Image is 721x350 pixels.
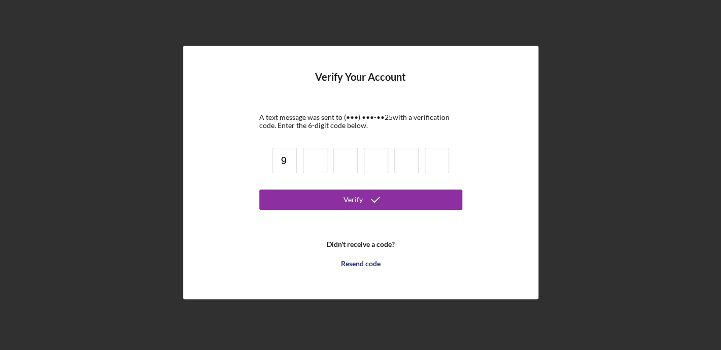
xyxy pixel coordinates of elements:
[344,189,363,210] div: Verify
[259,189,462,210] button: Verify
[315,71,406,98] h4: Verify Your Account
[327,240,395,248] b: Didn't receive a code?
[341,253,381,274] div: Resend code
[259,113,462,130] div: A text message was sent to (•••) •••-•• 25 with a verification code. Enter the 6-digit code below.
[259,253,462,274] button: Resend code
